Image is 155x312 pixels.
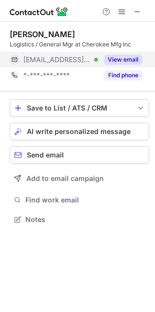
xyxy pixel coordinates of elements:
button: Reveal Button [104,70,142,80]
button: Find work email [10,193,149,207]
span: [EMAIL_ADDRESS][DOMAIN_NAME] [23,55,91,64]
button: AI write personalized message [10,123,149,140]
img: ContactOut v5.3.10 [10,6,68,18]
div: Save to List / ATS / CRM [27,104,132,112]
div: [PERSON_NAME] [10,29,75,39]
span: Send email [27,151,64,159]
button: Add to email campaign [10,170,149,187]
button: Send email [10,146,149,164]
div: Logistics / General Mgr at Cherokee Mfg Inc [10,40,149,49]
button: Reveal Button [104,55,142,65]
span: Find work email [25,196,145,204]
span: Notes [25,215,145,224]
span: AI write personalized message [27,128,131,135]
button: Notes [10,213,149,226]
span: Add to email campaign [26,175,104,182]
button: save-profile-one-click [10,99,149,117]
